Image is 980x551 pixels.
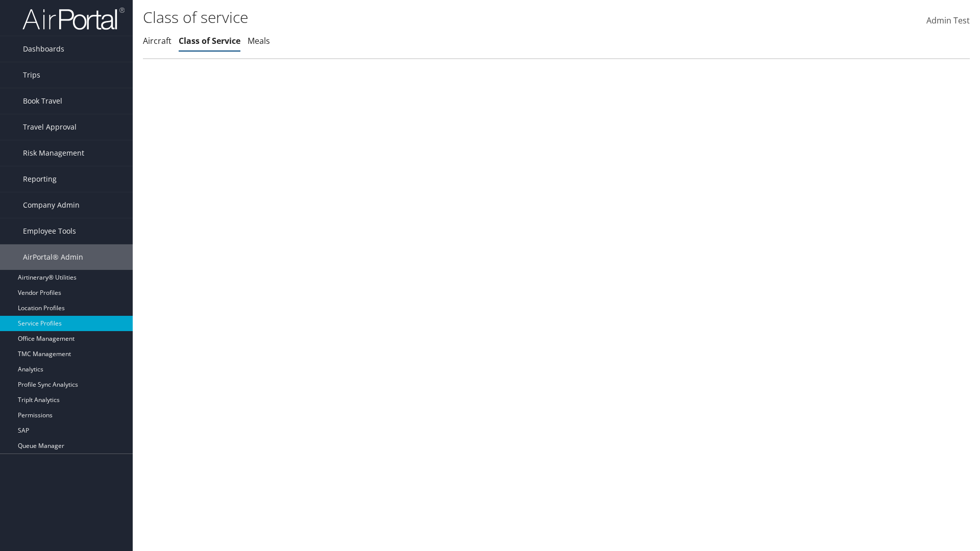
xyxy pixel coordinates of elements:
span: Dashboards [23,36,64,62]
span: Reporting [23,166,57,192]
span: Employee Tools [23,218,76,244]
span: Travel Approval [23,114,77,140]
span: Risk Management [23,140,84,166]
a: Admin Test [926,5,970,37]
img: airportal-logo.png [22,7,125,31]
a: Class of Service [179,35,240,46]
a: Aircraft [143,35,171,46]
a: Meals [248,35,270,46]
h1: Class of service [143,7,694,28]
span: Trips [23,62,40,88]
span: Admin Test [926,15,970,26]
span: Book Travel [23,88,62,114]
span: AirPortal® Admin [23,244,83,270]
span: Company Admin [23,192,80,218]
